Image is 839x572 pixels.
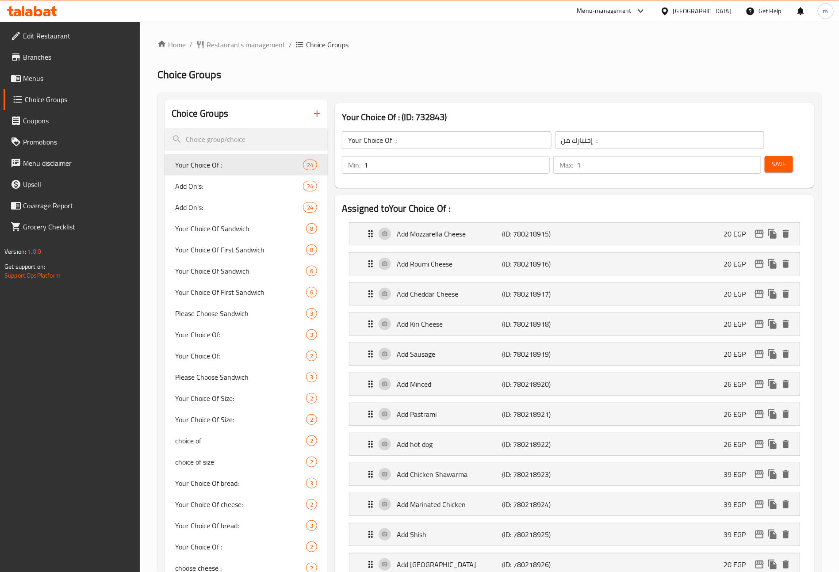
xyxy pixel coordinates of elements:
[779,227,793,240] button: delete
[724,439,753,450] p: 26 EGP
[25,94,133,105] span: Choice Groups
[766,498,779,511] button: duplicate
[766,317,779,331] button: duplicate
[175,266,306,276] span: Your Choice Of Sandwich
[502,259,573,269] p: (ID: 780218916)
[724,379,753,389] p: 26 EGP
[165,451,328,473] div: choice of size2
[779,257,793,271] button: delete
[306,308,317,319] div: Choices
[502,409,573,419] p: (ID: 780218921)
[753,257,766,271] button: edit
[502,529,573,540] p: (ID: 780218925)
[397,289,502,299] p: Add Cheddar Cheese
[175,329,306,340] span: Your Choice Of:
[753,227,766,240] button: edit
[342,339,807,369] li: Expand
[753,378,766,391] button: edit
[175,414,306,425] span: Your Choice Of Size:
[342,459,807,489] li: Expand
[502,499,573,510] p: (ID: 780218924)
[397,379,502,389] p: Add Minced
[306,457,317,467] div: Choices
[349,343,800,365] div: Expand
[4,195,140,216] a: Coverage Report
[157,39,821,50] nav: breadcrumb
[207,39,285,50] span: Restaurants management
[397,259,502,269] p: Add Roumi Cheese
[766,468,779,481] button: duplicate
[779,317,793,331] button: delete
[766,287,779,301] button: duplicate
[23,115,133,126] span: Coupons
[23,31,133,41] span: Edit Restaurant
[4,270,61,281] a: Support.OpsPlatform
[779,438,793,451] button: delete
[753,317,766,331] button: edit
[23,221,133,232] span: Grocery Checklist
[724,259,753,269] p: 20 EGP
[306,479,317,488] span: 3
[172,107,228,120] h2: Choice Groups
[502,469,573,480] p: (ID: 780218923)
[165,324,328,345] div: Your Choice Of:3
[765,156,793,172] button: Save
[306,414,317,425] div: Choices
[753,558,766,571] button: edit
[753,498,766,511] button: edit
[165,218,328,239] div: Your Choice Of Sandwich8
[306,520,317,531] div: Choices
[175,351,306,361] span: Your Choice Of:
[502,439,573,450] p: (ID: 780218922)
[342,249,807,279] li: Expand
[165,536,328,557] div: Your Choice Of :2
[673,6,732,16] div: [GEOGRAPHIC_DATA]
[306,416,317,424] span: 2
[306,267,317,275] span: 6
[4,46,140,68] a: Branches
[196,39,285,50] a: Restaurants management
[175,372,306,382] span: Please Choose Sandwich
[175,244,306,255] span: Your Choice Of First Sandwich
[342,429,807,459] li: Expand
[766,438,779,451] button: duplicate
[189,39,192,50] li: /
[175,181,303,191] span: Add On's:
[397,559,502,570] p: Add [GEOGRAPHIC_DATA]
[753,287,766,301] button: edit
[397,349,502,359] p: Add Sausage
[306,499,317,510] div: Choices
[724,409,753,419] p: 26 EGP
[306,373,317,381] span: 3
[502,559,573,570] p: (ID: 780218926)
[349,223,800,245] div: Expand
[306,522,317,530] span: 3
[397,469,502,480] p: Add Chicken Shawarma
[753,438,766,451] button: edit
[165,430,328,451] div: choice of2
[349,463,800,485] div: Expand
[303,203,317,212] span: 24
[175,520,306,531] span: Your Choice Of bread:
[724,529,753,540] p: 39 EGP
[4,68,140,89] a: Menus
[342,519,807,549] li: Expand
[823,6,828,16] span: m
[397,319,502,329] p: Add Kiri Cheese
[753,408,766,421] button: edit
[165,197,328,218] div: Add On's:24
[175,435,306,446] span: choice of
[175,541,306,552] span: Your Choice Of :
[306,393,317,404] div: Choices
[342,202,807,215] h2: Assigned to Your Choice Of :
[303,181,317,191] div: Choices
[289,39,292,50] li: /
[175,478,306,488] span: Your Choice Of bread:
[766,347,779,361] button: duplicate
[349,283,800,305] div: Expand
[165,409,328,430] div: Your Choice Of Size:2
[165,494,328,515] div: Your Choice Of cheese:2
[165,282,328,303] div: Your Choice Of First Sandwich6
[4,174,140,195] a: Upsell
[175,287,306,297] span: Your Choice Of First Sandwich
